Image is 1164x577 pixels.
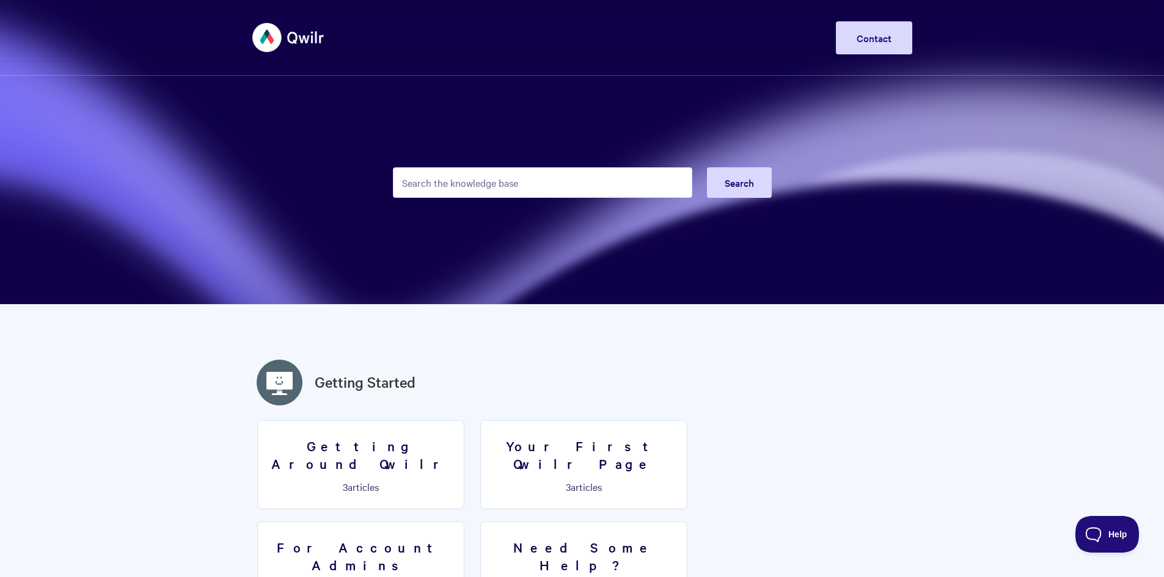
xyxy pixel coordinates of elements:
[315,371,415,393] a: Getting Started
[488,539,679,573] h3: Need Some Help?
[252,15,325,60] img: Qwilr Help Center
[480,420,687,509] a: Your First Qwilr Page 3articles
[1075,516,1140,553] iframe: Toggle Customer Support
[265,437,456,472] h3: Getting Around Qwilr
[265,539,456,573] h3: For Account Admins
[566,480,571,493] span: 3
[488,481,679,492] p: articles
[393,167,692,198] input: Search the knowledge base
[836,21,912,54] a: Contact
[725,176,754,189] span: Search
[257,420,464,509] a: Getting Around Qwilr 3articles
[707,167,772,198] button: Search
[488,437,679,472] h3: Your First Qwilr Page
[343,480,348,493] span: 3
[265,481,456,492] p: articles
